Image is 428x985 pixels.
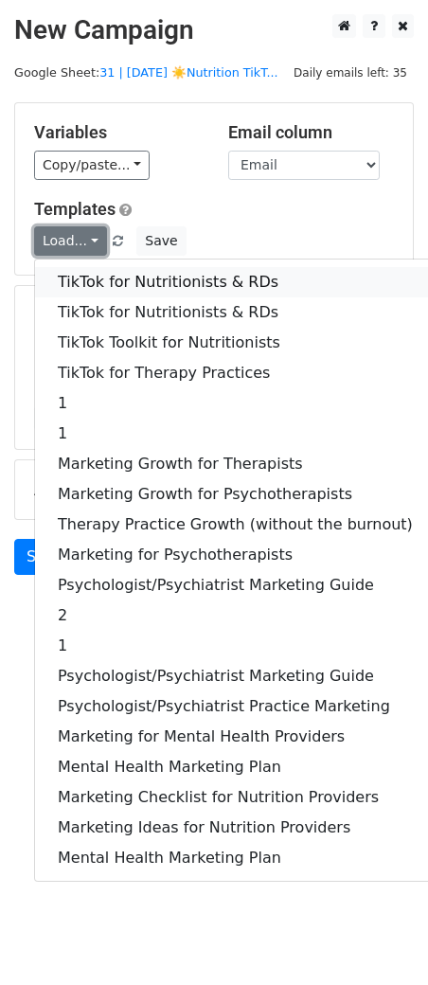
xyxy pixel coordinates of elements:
[14,539,77,575] a: Send
[34,226,107,256] a: Load...
[99,65,277,80] a: 31 | [DATE] ☀️Nutrition TikT...
[14,65,278,80] small: Google Sheet:
[34,151,150,180] a: Copy/paste...
[136,226,186,256] button: Save
[287,63,414,83] span: Daily emails left: 35
[34,122,200,143] h5: Variables
[333,894,428,985] iframe: Chat Widget
[287,65,414,80] a: Daily emails left: 35
[14,14,414,46] h2: New Campaign
[228,122,394,143] h5: Email column
[34,199,116,219] a: Templates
